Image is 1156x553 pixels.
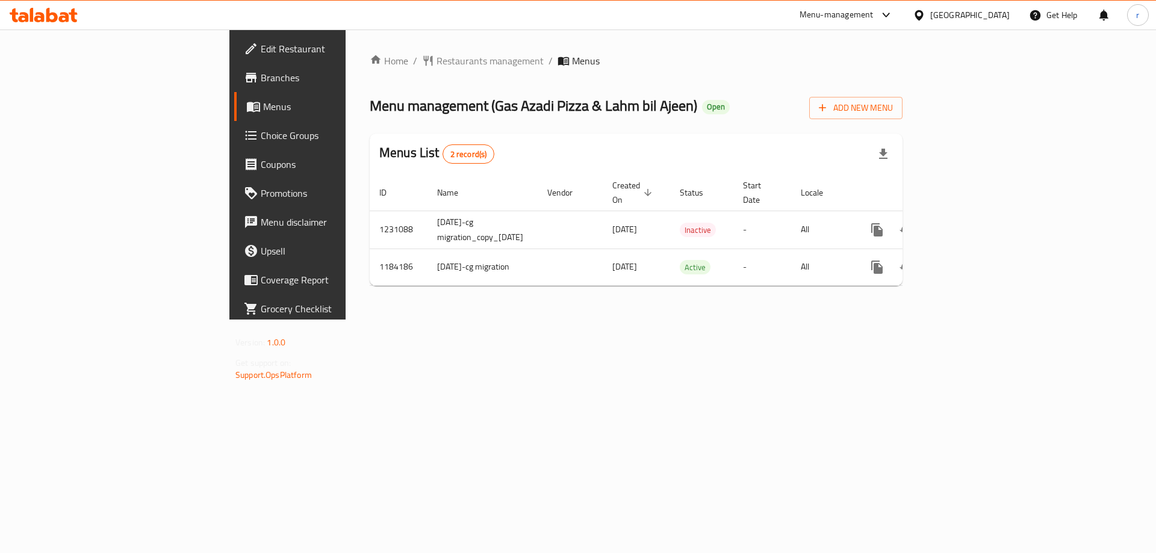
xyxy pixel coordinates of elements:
td: [DATE]-cg migration [427,249,538,285]
span: Choice Groups [261,128,413,143]
a: Coupons [234,150,423,179]
a: Grocery Checklist [234,294,423,323]
span: r [1136,8,1139,22]
h2: Menus List [379,144,494,164]
a: Menu disclaimer [234,208,423,236]
span: Active [680,261,710,274]
td: All [791,211,853,249]
span: Promotions [261,186,413,200]
td: All [791,249,853,285]
button: Change Status [892,215,921,244]
td: [DATE]-cg migration_copy_[DATE] [427,211,538,249]
span: ID [379,185,402,200]
button: Change Status [892,253,921,282]
li: / [548,54,553,68]
span: Add New Menu [819,100,893,116]
a: Promotions [234,179,423,208]
span: Upsell [261,244,413,258]
span: Status [680,185,719,200]
span: Open [702,102,730,112]
span: 2 record(s) [443,149,494,160]
a: Choice Groups [234,121,423,150]
span: Version: [235,335,265,350]
span: Menus [263,99,413,114]
td: - [733,211,791,249]
a: Restaurants management [422,54,544,68]
span: 1.0.0 [267,335,285,350]
a: Menus [234,92,423,121]
button: more [863,215,892,244]
span: Menu management ( Gas Azadi Pizza & Lahm bil Ajeen ) [370,92,697,119]
div: Export file [869,140,898,168]
td: - [733,249,791,285]
span: [DATE] [612,259,637,274]
span: Branches [261,70,413,85]
div: Active [680,260,710,274]
span: Get support on: [235,355,291,371]
table: enhanced table [370,175,988,286]
div: Open [702,100,730,114]
span: Restaurants management [437,54,544,68]
a: Upsell [234,236,423,265]
span: Name [437,185,474,200]
div: [GEOGRAPHIC_DATA] [930,8,1010,22]
span: Start Date [743,178,777,207]
th: Actions [853,175,988,211]
button: Add New Menu [809,97,903,119]
span: Coupons [261,157,413,171]
span: Locale [801,185,839,200]
span: Inactive [680,223,716,237]
div: Menu-management [800,8,874,22]
span: Edit Restaurant [261,42,413,56]
span: Menu disclaimer [261,215,413,229]
div: Total records count [443,144,495,164]
a: Edit Restaurant [234,34,423,63]
span: Menus [572,54,600,68]
a: Coverage Report [234,265,423,294]
a: Branches [234,63,423,92]
button: more [863,253,892,282]
nav: breadcrumb [370,54,903,68]
span: Coverage Report [261,273,413,287]
span: Grocery Checklist [261,301,413,316]
span: Vendor [547,185,588,200]
a: Support.OpsPlatform [235,367,312,383]
span: [DATE] [612,221,637,237]
span: Created On [612,178,656,207]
